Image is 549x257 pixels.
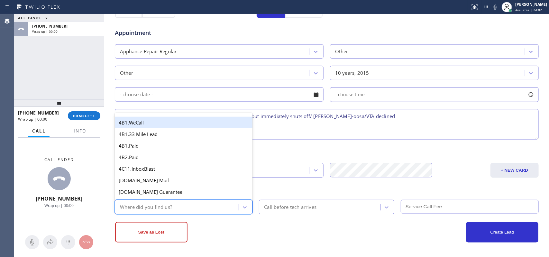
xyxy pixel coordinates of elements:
span: [PHONE_NUMBER] [18,110,59,116]
button: Open dialpad [61,235,75,249]
button: COMPLETE [68,111,100,120]
button: ALL TASKS [14,14,54,22]
div: [DOMAIN_NAME] Mail [115,175,253,186]
div: [PERSON_NAME] [515,2,547,7]
span: Available | 24:02 [515,8,542,12]
span: Call [32,128,46,134]
button: Open directory [43,235,57,249]
span: Info [74,128,86,134]
span: [PHONE_NUMBER] [32,23,68,29]
span: Wrap up | 00:00 [45,203,74,208]
button: Mute [25,235,39,249]
span: - choose time - [335,91,368,98]
input: Service Call Fee [401,200,539,214]
span: ALL TASKS [18,16,41,20]
div: 4B2.Paid [115,151,253,163]
span: [PHONE_NUMBER] [36,195,83,202]
div: 4C11.InboxBlast [115,163,253,175]
div: 4B1.Paid [115,140,253,151]
button: Save as Lost [115,222,188,243]
div: Other [120,69,133,77]
span: COMPLETE [73,114,95,118]
div: [DOMAIN_NAME] Guarantee [115,186,253,198]
div: Where did you find us? [120,203,172,211]
span: Appointment [115,29,255,37]
button: + NEW CARD [490,163,539,178]
input: - choose date - [115,87,324,102]
div: 4B1.WeCall [115,117,253,128]
div: 4B1.33 Mile Lead [115,128,253,140]
span: Wrap up | 00:00 [18,116,47,122]
div: Credit card [116,147,538,156]
textarea: Wolf warming drawers/ [DEMOGRAPHIC_DATA]/ turns on but immediately shuts off/ [PERSON_NAME]-oosa/... [115,109,539,140]
div: Other [335,48,348,55]
span: Call ended [44,157,74,162]
span: Wrap up | 00:00 [32,29,58,34]
button: Info [70,125,90,137]
button: Mute [491,3,500,12]
div: Other [116,184,538,193]
button: Create Lead [466,222,538,243]
div: Appliance Repair Regular [120,48,177,55]
button: Hang up [79,235,93,249]
div: 10 years, 2015 [335,69,369,77]
button: Call [28,125,50,137]
div: [DOMAIN_NAME] Guarantee [115,198,253,209]
div: Call before tech arrives [264,203,316,211]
